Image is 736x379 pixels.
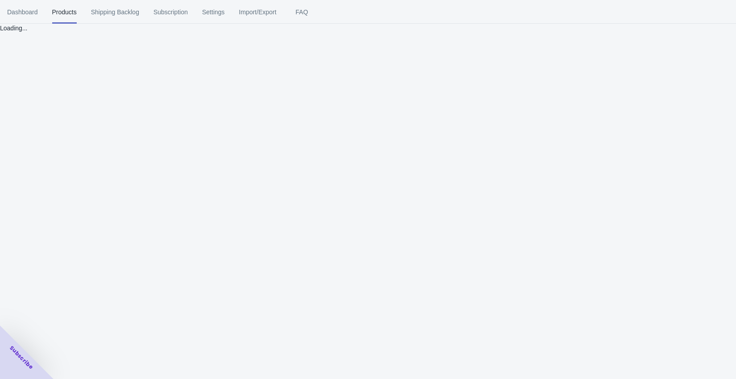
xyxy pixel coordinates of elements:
[7,0,38,24] span: Dashboard
[202,0,225,24] span: Settings
[239,0,277,24] span: Import/Export
[8,344,35,371] span: Subscribe
[291,0,313,24] span: FAQ
[153,0,188,24] span: Subscription
[52,0,77,24] span: Products
[91,0,139,24] span: Shipping Backlog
